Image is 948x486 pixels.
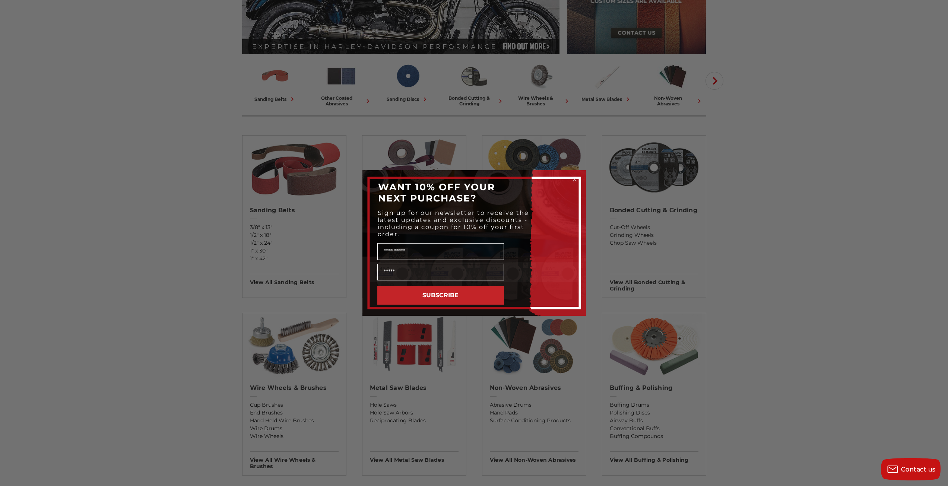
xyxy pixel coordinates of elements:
button: Close dialog [571,176,578,183]
button: SUBSCRIBE [377,286,504,305]
input: Email [377,264,504,280]
span: WANT 10% OFF YOUR NEXT PURCHASE? [378,181,495,204]
span: Sign up for our newsletter to receive the latest updates and exclusive discounts - including a co... [378,209,529,238]
button: Contact us [881,458,941,480]
span: Contact us [901,466,936,473]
